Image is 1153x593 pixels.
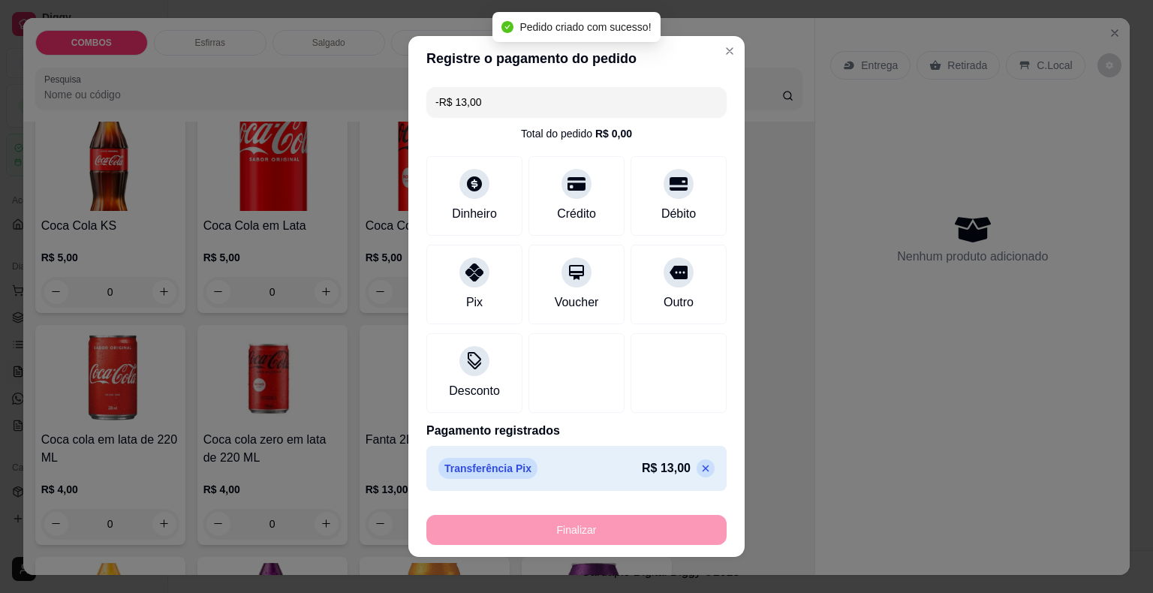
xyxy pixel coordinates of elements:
div: Dinheiro [452,205,497,223]
div: Crédito [557,205,596,223]
p: Transferência Pix [438,458,537,479]
div: Outro [664,293,694,312]
div: Total do pedido [521,126,632,141]
input: Ex.: hambúrguer de cordeiro [435,87,718,117]
p: Pagamento registrados [426,422,727,440]
div: Desconto [449,382,500,400]
span: check-circle [501,21,513,33]
div: R$ 0,00 [595,126,632,141]
span: Pedido criado com sucesso! [519,21,651,33]
p: R$ 13,00 [642,459,691,477]
div: Voucher [555,293,599,312]
button: Close [718,39,742,63]
div: Débito [661,205,696,223]
div: Pix [466,293,483,312]
header: Registre o pagamento do pedido [408,36,745,81]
